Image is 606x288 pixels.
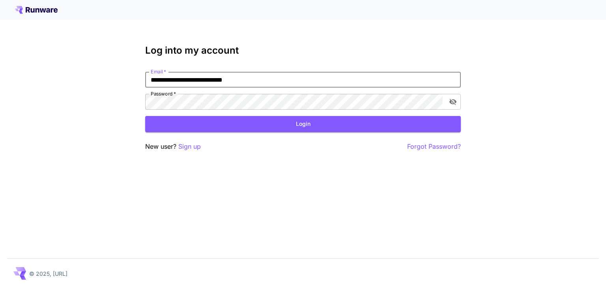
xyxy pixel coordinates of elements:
button: Forgot Password? [407,142,461,151]
button: toggle password visibility [446,95,460,109]
p: © 2025, [URL] [29,269,67,278]
button: Sign up [178,142,201,151]
button: Login [145,116,461,132]
h3: Log into my account [145,45,461,56]
label: Password [151,90,176,97]
p: New user? [145,142,201,151]
label: Email [151,68,166,75]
